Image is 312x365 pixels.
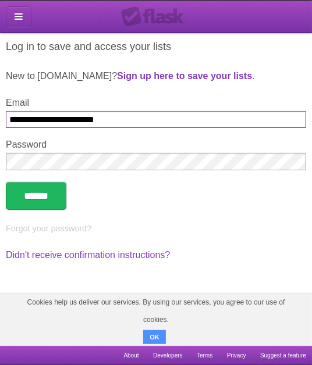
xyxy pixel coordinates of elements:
[121,6,191,27] div: Flask
[227,346,246,365] a: Privacy
[12,294,300,328] span: Cookies help us deliver our services. By using our services, you agree to our use of cookies.
[6,69,306,83] p: New to [DOMAIN_NAME]? .
[6,250,170,260] a: Didn't receive confirmation instructions?
[197,346,212,365] a: Terms
[6,39,306,55] h1: Log in to save and access your lists
[117,71,252,81] a: Sign up here to save your lists
[6,139,306,150] label: Password
[153,346,183,365] a: Developers
[123,346,139,365] a: About
[143,330,166,344] button: OK
[260,346,306,365] a: Suggest a feature
[6,98,306,108] label: Email
[6,224,91,233] a: Forgot your password?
